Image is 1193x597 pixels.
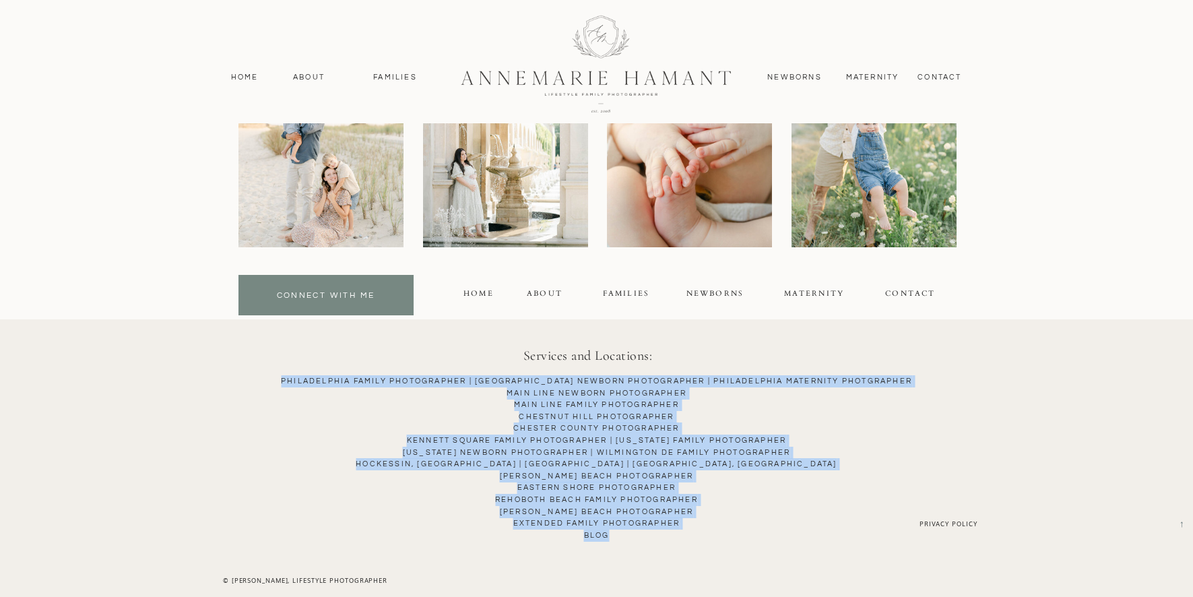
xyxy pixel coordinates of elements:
[881,288,940,303] a: contact
[257,345,920,369] h3: Services and Locations:
[19,375,1174,564] a: Philadelphia Family Photographer | [GEOGRAPHIC_DATA] NEWBORN PHOTOGRAPHER | Philadelphia Maternit...
[597,288,656,303] a: FAMILIES
[238,37,566,72] p: Family and newborn photographer serving joyful families in [GEOGRAPHIC_DATA], [GEOGRAPHIC_DATA] D...
[365,71,426,84] a: Families
[911,71,969,84] a: contact
[1175,508,1185,530] a: →
[449,288,509,303] a: Home
[515,288,575,303] a: About
[784,288,843,303] a: maternity
[197,575,414,588] div: © [PERSON_NAME], Lifestyle PhotographER
[225,71,265,84] a: Home
[290,71,329,84] a: About
[242,289,410,305] a: connect with me
[238,3,515,32] p: [PERSON_NAME]
[846,71,898,84] a: MAternity
[763,71,827,84] a: Newborns
[686,288,745,303] a: NEWBORNS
